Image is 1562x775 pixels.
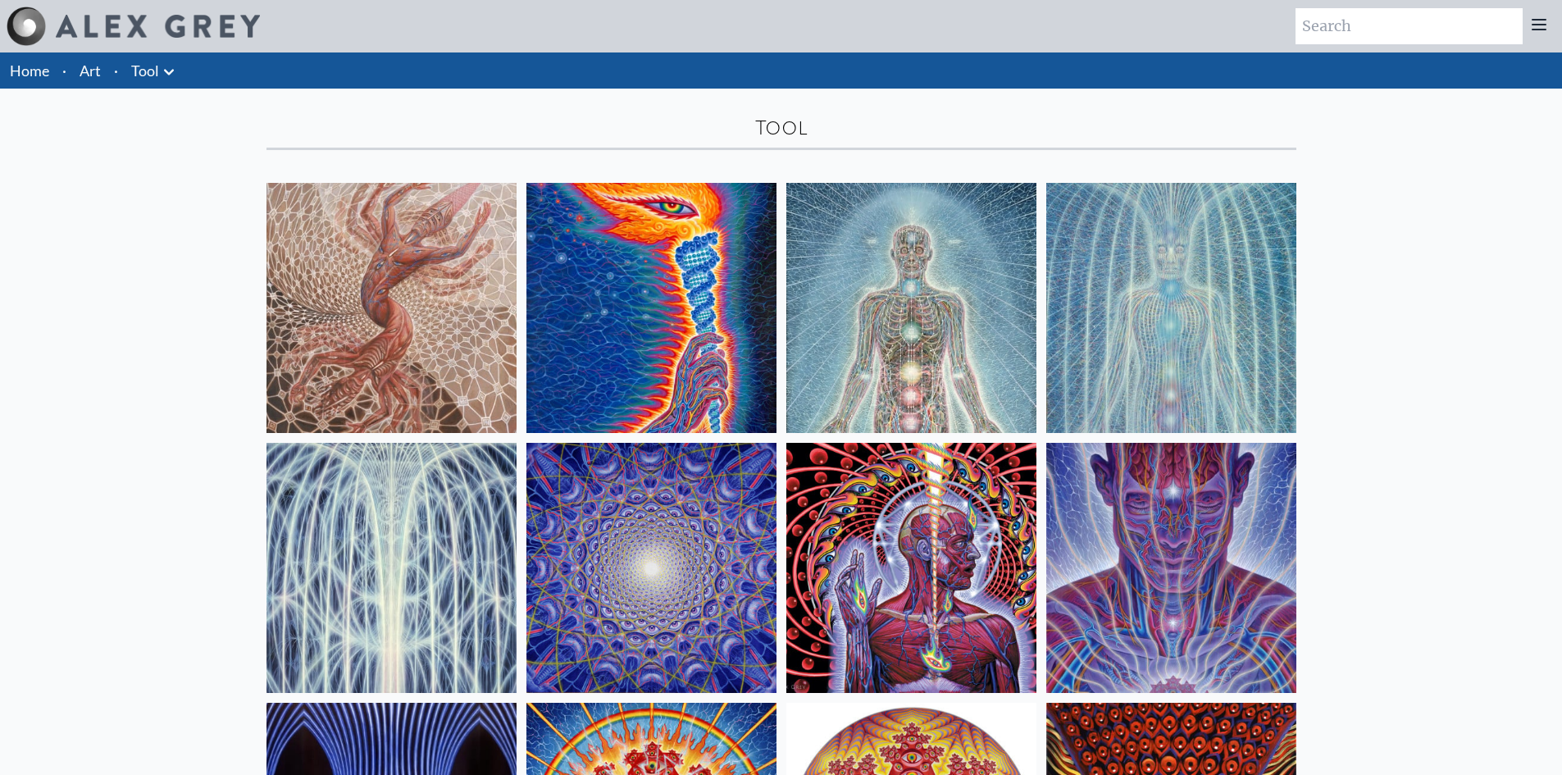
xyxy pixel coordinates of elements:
[107,52,125,89] li: ·
[80,59,101,82] a: Art
[266,115,1296,141] div: Tool
[1296,8,1523,44] input: Search
[56,52,73,89] li: ·
[131,59,159,82] a: Tool
[1046,443,1296,693] img: Mystic Eye, 2018, Alex Grey
[10,62,49,80] a: Home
